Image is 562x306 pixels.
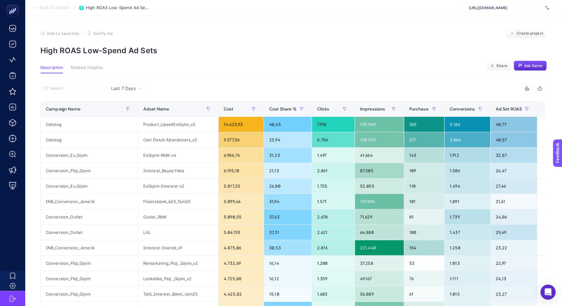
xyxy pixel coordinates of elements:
[355,240,404,255] div: 221.440
[219,194,264,209] div: 5.099,46
[355,132,404,147] div: 128.292
[86,5,149,10] span: High ROAS Low-Spend Ad Sets
[41,286,138,302] div: Conversion_Plaj_Giyim
[445,225,490,240] div: 1.437
[138,117,218,132] div: Product_UpsellEvGiyim_v2
[355,225,404,240] div: 64.880
[40,65,63,70] span: Description
[496,63,507,68] span: Share
[491,209,537,224] div: 24,86
[355,256,404,271] div: 37.258
[264,286,312,302] div: 15,10
[219,209,264,224] div: 5.090,55
[41,194,138,209] div: INB_Conversion_Jenerik
[491,194,537,209] div: 21,61
[491,163,537,178] div: 26,47
[138,132,218,147] div: Cart Detail Abandoners_v2
[138,286,218,302] div: Tatil_Interest_Bikini_tem25
[219,163,264,178] div: 6.195,10
[404,117,444,132] div: 365
[71,65,103,73] button: Related Insights
[445,178,490,194] div: 1.494
[491,178,537,194] div: 27,46
[450,106,475,111] span: Conversions
[355,209,404,224] div: 71.629
[404,178,444,194] div: 110
[264,132,312,147] div: 25,94
[312,209,355,224] div: 2.670
[355,194,404,209] div: 137.094
[138,271,218,286] div: Lookalike_Plaj _Giyim_v2
[41,178,138,194] div: Conversion_Ev_Giyim
[491,117,537,132] div: 40,77
[445,148,490,163] div: 1.912
[404,148,444,163] div: 143
[264,148,312,163] div: 31,23
[50,86,100,91] input: Search
[41,163,138,178] div: Conversion_Plaj_Giyim
[404,256,444,271] div: 53
[87,31,113,36] button: Notify me
[264,163,312,178] div: 21,13
[40,31,79,36] button: Add to favorites
[496,106,522,111] span: Ad Set ROAS
[445,240,490,255] div: 1.250
[41,271,138,286] div: Conversion_Plaj_Giyim
[445,163,490,178] div: 1.506
[138,225,218,240] div: LAL
[264,209,312,224] div: 37,63
[312,256,355,271] div: 1.200
[47,31,79,36] span: Add to favorites
[360,106,385,111] span: Impressions
[355,271,404,286] div: 49.167
[445,256,490,271] div: 1.013
[542,106,547,120] div: 9 items selected
[445,132,490,147] div: 3.866
[264,225,312,240] div: 37,31
[445,194,490,209] div: 1.091
[41,240,138,255] div: INB_Conversion_Jenerik
[487,61,511,71] button: Share
[219,225,264,240] div: 5.047,93
[404,163,444,178] div: 109
[312,163,355,178] div: 2.061
[219,132,264,147] div: 9.377,56
[541,285,556,300] div: Open Intercom Messenger
[404,132,444,147] div: 271
[491,256,537,271] div: 22,97
[409,106,429,111] span: Purchase
[138,194,218,209] div: Finansbank_lal3_Tem25
[312,194,355,209] div: 1.571
[312,148,355,163] div: 1.497
[41,132,138,147] div: Catolog
[40,46,547,55] p: High ROAS Low-Spend Ad Sets
[491,240,537,255] div: 23,22
[40,65,63,73] button: Description
[506,28,547,38] button: Create project
[264,256,312,271] div: 16,14
[491,132,537,147] div: 40,57
[93,31,113,36] span: Notify me
[41,148,138,163] div: Conversion_Ev_Giyim
[469,5,543,10] span: [URL][DOMAIN_NAME]
[71,65,103,70] span: Related Insights
[317,106,329,111] span: Clicks
[445,286,490,302] div: 1.015
[40,5,70,10] span: Back To Report
[46,106,80,111] span: Campaign Name
[219,148,264,163] div: 6.986,74
[404,286,444,302] div: 61
[41,117,138,132] div: Catolog
[264,271,312,286] div: 16,12
[41,256,138,271] div: Conversion_Plaj_Giyim
[355,286,404,302] div: 56.889
[404,271,444,286] div: 76
[404,194,444,209] div: 101
[219,256,264,271] div: 4.732,69
[517,31,543,36] span: Create project
[219,178,264,194] div: 5.817,25
[445,117,490,132] div: 5.106
[138,163,218,178] div: Interest_BeyazYaka
[545,5,549,11] img: svg%3e
[41,225,138,240] div: Conversion_Outlet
